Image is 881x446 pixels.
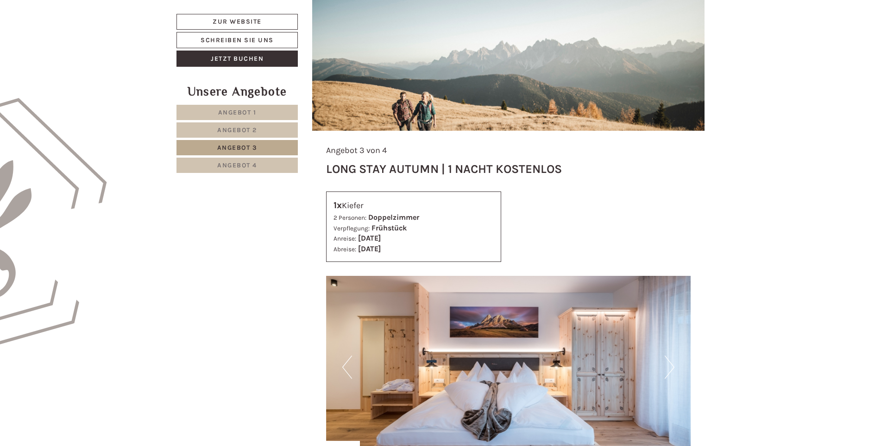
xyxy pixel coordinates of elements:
small: 2 Personen: [334,214,366,221]
div: Guten Tag, wie können wir Ihnen helfen? [7,25,155,53]
b: Frühstück [371,223,407,232]
button: Senden [306,244,364,261]
div: Long Stay Autumn | 1 Nacht kostenlos [326,160,562,178]
span: Angebot 1 [218,108,257,116]
div: [DATE] [166,7,198,23]
b: 1x [334,200,342,210]
small: Verpflegung: [334,225,370,232]
small: Abreise: [334,246,356,253]
b: [DATE] [358,244,381,253]
small: Anreise: [334,235,356,242]
div: Kiefer [334,199,494,212]
div: Hotel B&B Feldmessner [14,27,151,34]
button: Next [665,356,674,379]
span: Angebot 3 von 4 [326,145,387,155]
span: Angebot 4 [217,161,257,169]
a: Jetzt buchen [176,51,298,67]
a: Schreiben Sie uns [176,32,298,48]
div: Unsere Angebote [176,83,298,100]
b: Doppelzimmer [368,213,419,222]
span: Angebot 3 [217,144,258,152]
button: Previous [342,356,352,379]
small: 22:17 [14,45,151,51]
span: Angebot 2 [217,126,257,134]
b: [DATE] [358,234,381,242]
a: Zur Website [176,14,298,30]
